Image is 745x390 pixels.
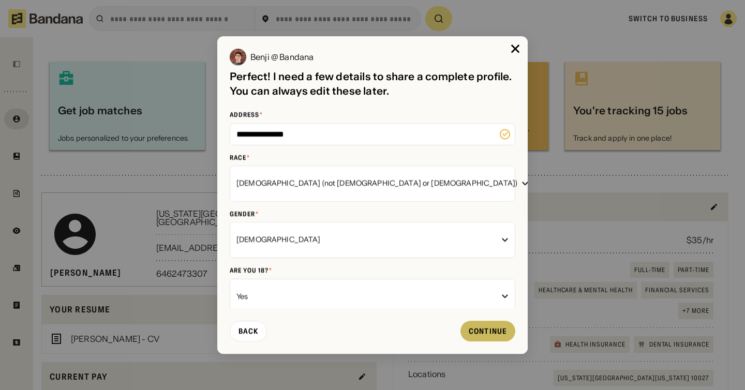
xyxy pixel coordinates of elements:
div: [DEMOGRAPHIC_DATA] (not [DEMOGRAPHIC_DATA] or [DEMOGRAPHIC_DATA]) [236,174,517,193]
div: Yes [236,288,497,306]
img: Benji @ Bandana [230,49,246,65]
div: Continue [469,327,507,335]
div: Benji @ Bandana [250,53,314,61]
div: Race [230,154,515,162]
div: Are you 18? [230,266,515,275]
div: Address [230,111,515,119]
div: [DEMOGRAPHIC_DATA] [236,231,497,250]
div: Back [239,327,258,335]
div: Perfect! I need a few details to share a complete profile. You can always edit these later. [230,69,515,98]
div: Gender [230,210,515,218]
